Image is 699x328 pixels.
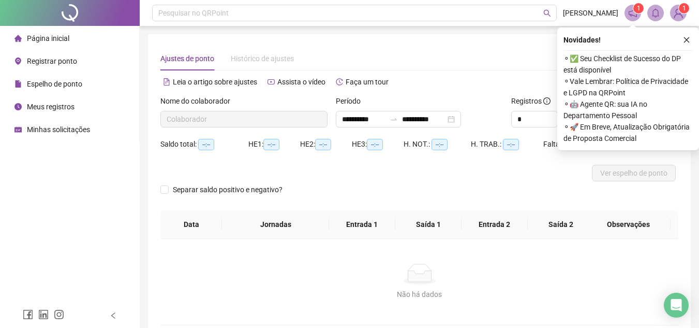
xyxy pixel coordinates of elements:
button: Ver espelho de ponto [592,165,676,181]
span: Minhas solicitações [27,125,90,134]
span: Faça um tour [346,78,389,86]
div: HE 2: [300,138,352,150]
span: --:-- [198,139,214,150]
span: ⚬ ✅ Seu Checklist de Sucesso do DP está disponível [563,53,693,76]
sup: 1 [633,3,644,13]
div: Open Intercom Messenger [664,293,689,318]
span: info-circle [543,97,551,105]
sup: Atualize o seu contato no menu Meus Dados [679,3,689,13]
span: environment [14,58,22,65]
div: Não há dados [173,289,666,300]
th: Entrada 2 [462,210,528,239]
span: ⚬ 🚀 Em Breve, Atualização Obrigatória de Proposta Comercial [563,121,693,144]
span: notification [628,8,637,18]
th: Entrada 1 [329,210,395,239]
span: bell [651,8,660,18]
span: history [336,78,343,85]
th: Data [160,210,222,239]
span: home [14,35,22,42]
div: HE 1: [248,138,300,150]
span: Registros [511,95,551,107]
span: ⚬ 🤖 Agente QR: sua IA no Departamento Pessoal [563,98,693,121]
span: Registrar ponto [27,57,77,65]
span: file-text [163,78,170,85]
span: --:-- [315,139,331,150]
span: Página inicial [27,34,69,42]
div: H. NOT.: [404,138,471,150]
div: H. TRAB.: [471,138,543,150]
span: 1 [637,5,641,12]
span: 1 [682,5,686,12]
span: file [14,80,22,88]
span: to [390,115,398,123]
label: Período [336,95,367,107]
th: Jornadas [222,210,329,239]
div: Saldo total: [160,138,248,150]
span: --:-- [367,139,383,150]
label: Nome do colaborador [160,95,237,107]
span: --:-- [432,139,448,150]
img: 87892 [671,5,686,21]
span: left [110,312,117,319]
span: youtube [267,78,275,85]
th: Saída 2 [528,210,594,239]
span: instagram [54,309,64,320]
span: --:-- [503,139,519,150]
th: Observações [586,210,671,239]
span: [PERSON_NAME] [563,7,618,19]
span: clock-circle [14,103,22,110]
span: Faltas: [543,140,567,148]
span: ⚬ Vale Lembrar: Política de Privacidade e LGPD na QRPoint [563,76,693,98]
span: Ajustes de ponto [160,54,214,63]
th: Saída 1 [395,210,462,239]
span: Meus registros [27,103,75,111]
span: facebook [23,309,33,320]
span: Histórico de ajustes [231,54,294,63]
span: close [683,36,690,44]
span: swap-right [390,115,398,123]
span: Separar saldo positivo e negativo? [169,184,287,195]
span: schedule [14,126,22,133]
span: --:-- [263,139,279,150]
div: HE 3: [352,138,404,150]
span: Observações [594,219,662,230]
span: search [543,9,551,17]
span: Novidades ! [563,34,601,46]
span: linkedin [38,309,49,320]
span: Espelho de ponto [27,80,82,88]
span: Leia o artigo sobre ajustes [173,78,257,86]
span: Assista o vídeo [277,78,325,86]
